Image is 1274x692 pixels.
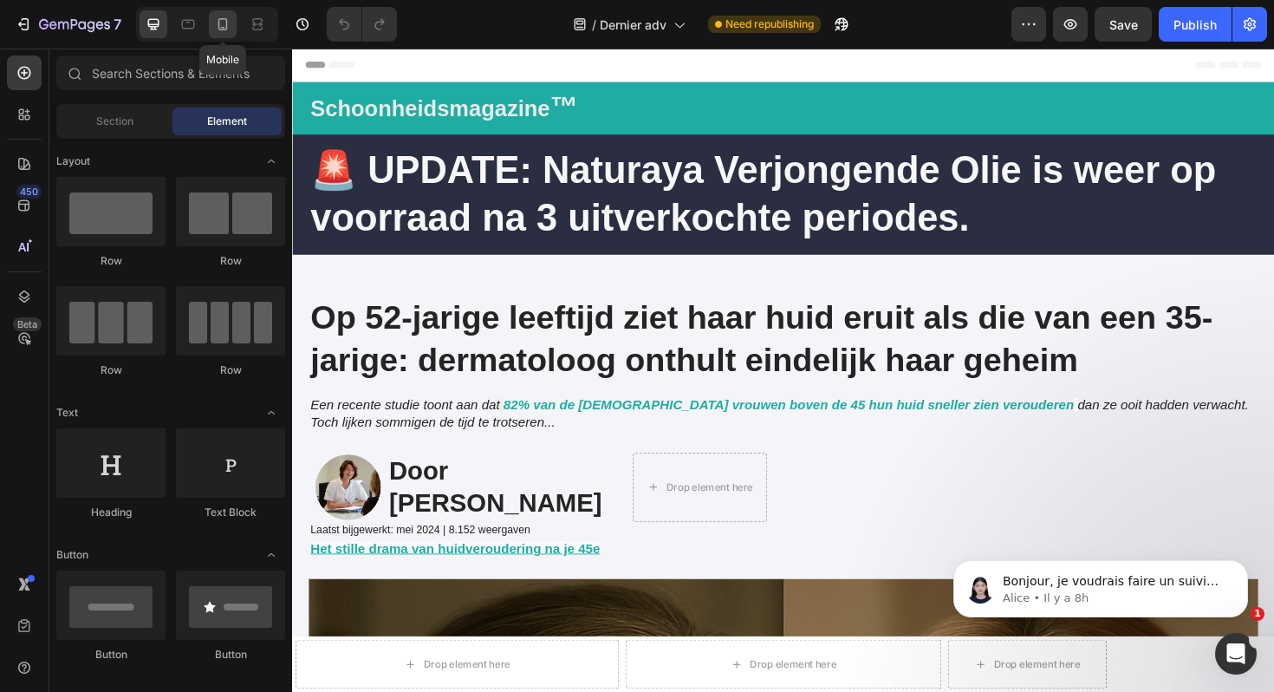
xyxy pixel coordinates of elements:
div: Drop element here [743,645,835,659]
div: Drop element here [484,645,576,659]
span: Text [56,405,78,421]
div: Heading [56,505,166,520]
strong: 🚨 UPDATE: Naturaya Verjongende Olie is weer op voorraad na 3 uitverkochte periodes. [19,106,978,203]
h1: Op 52-jarige leeftijd ziet haar huid eruit als die van een 35-jarige: dermatoloog onthult eindeli... [17,260,1023,354]
div: Row [56,253,166,269]
i: Een recente studie toont aan dat [19,370,219,385]
span: Button [56,547,88,563]
div: Button [176,647,285,663]
span: Save [1109,17,1138,32]
strong: 82% van de [DEMOGRAPHIC_DATA] vrouwen boven de 45 hun huid sneller zien verouderen [224,370,828,385]
div: Row [176,253,285,269]
div: 450 [16,185,42,199]
span: Toggle open [257,399,285,427]
div: Undo/Redo [327,7,397,42]
input: Search Sections & Elements [56,55,285,90]
p: 7 [114,14,121,35]
iframe: Intercom notifications message [927,524,1274,645]
div: Button [56,647,166,663]
div: Row [56,362,166,378]
span: Toggle open [257,541,285,569]
span: 1 [1251,607,1264,621]
iframe: Intercom live chat [1215,633,1257,675]
div: Drop element here [396,458,488,472]
span: Layout [56,153,90,169]
div: Drop element here [139,645,231,659]
button: 7 [7,7,129,42]
span: Toggle open [257,147,285,175]
span: Need republishing [725,16,814,32]
span: Section [96,114,133,129]
button: Save [1095,7,1152,42]
span: Element [207,114,247,129]
button: Publish [1159,7,1232,42]
i: dan ze ooit hadden verwacht. Toch lijken sommigen de tijd te trotseren... [19,370,1013,403]
u: Het stille drama van huidveroudering na je 45e [19,522,326,537]
div: Text Block [176,505,285,520]
span: / [592,16,596,34]
img: gempages_581818664982938356-c5059561-a61c-452c-8a15-448d01a7314a.webp [24,430,94,499]
strong: Door [PERSON_NAME] [102,432,328,497]
strong: ™ [273,45,302,78]
div: Row [176,362,285,378]
div: Beta [13,317,42,331]
p: Laatst bijgewerkt: mei 2024 | 8.152 weergaven [19,503,508,518]
strong: Schoonheidsmagazine [19,51,273,77]
span: Dernier adv [600,16,666,34]
div: Publish [1173,16,1217,34]
iframe: Design area [292,49,1274,692]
